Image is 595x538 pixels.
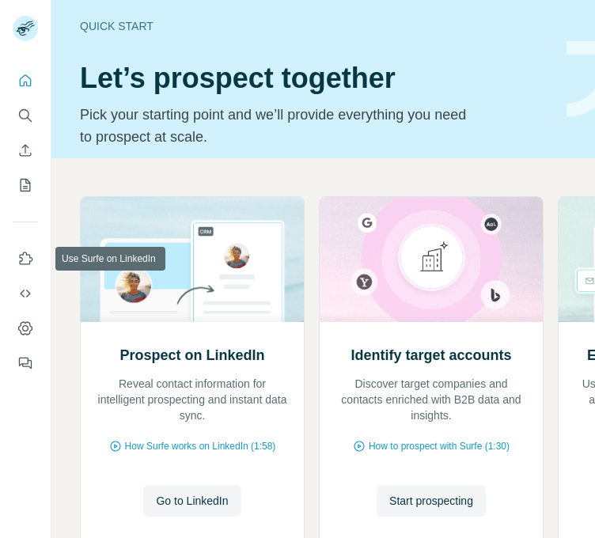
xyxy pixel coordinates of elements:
p: Reveal contact information for intelligent prospecting and instant data sync. [97,376,288,423]
p: Pick your starting point and we’ll provide everything you need to prospect at scale. [80,104,476,148]
button: Go to LinkedIn [143,485,241,517]
h1: Let’s prospect together [80,63,548,94]
button: Search [13,101,38,130]
h2: Prospect on LinkedIn [119,344,264,366]
button: Dashboard [13,314,38,343]
img: Prospect on LinkedIn [80,197,305,322]
span: Start prospecting [389,493,473,509]
button: Use Surfe on LinkedIn [13,244,38,273]
span: Go to LinkedIn [156,493,228,509]
img: Identify target accounts [319,197,544,322]
button: Use Surfe API [13,279,38,308]
p: Discover target companies and contacts enriched with B2B data and insights. [335,376,527,423]
span: How Surfe works on LinkedIn (1:58) [125,439,276,453]
button: Start prospecting [377,485,486,517]
button: Enrich CSV [13,136,38,165]
button: Feedback [13,349,38,377]
button: My lists [13,171,38,199]
span: How to prospect with Surfe (1:30) [369,439,510,453]
div: Quick start [80,18,548,34]
h2: Identify target accounts [351,344,511,366]
button: Quick start [13,66,38,95]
